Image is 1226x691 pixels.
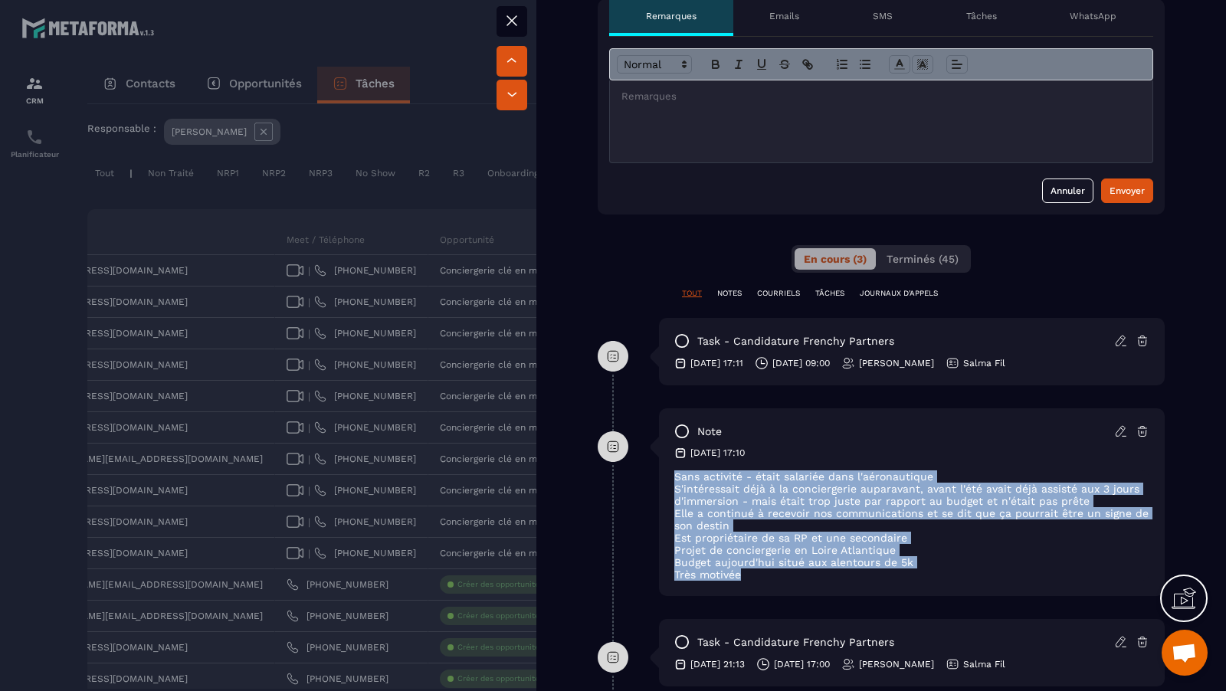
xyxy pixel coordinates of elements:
[646,10,697,22] p: Remarques
[772,357,830,369] p: [DATE] 09:00
[697,635,894,650] p: task - Candidature Frenchy Partners
[690,658,745,670] p: [DATE] 21:13
[815,288,844,299] p: TÂCHES
[697,424,722,439] p: note
[1042,178,1093,203] button: Annuler
[674,470,1149,483] p: Sans activité - était salariée dans l'aéronautique
[674,544,1149,556] p: Projet de conciergerie en Loire Atlantique
[860,288,938,299] p: JOURNAUX D'APPELS
[963,658,1005,670] p: Salma Fil
[682,288,702,299] p: TOUT
[674,556,1149,568] p: Budget aujourd'hui situé aux alentours de 5k
[873,10,893,22] p: SMS
[690,357,743,369] p: [DATE] 17:11
[887,253,959,265] span: Terminés (45)
[963,357,1005,369] p: Salma Fil
[859,357,934,369] p: [PERSON_NAME]
[674,507,1149,532] p: Elle a continué à recevoir nos communications et se dit que ça pourrait être un signe de son destin
[804,253,867,265] span: En cours (3)
[1101,178,1153,203] button: Envoyer
[769,10,799,22] p: Emails
[859,658,934,670] p: [PERSON_NAME]
[674,568,1149,581] p: Très motivée
[717,288,742,299] p: NOTES
[1162,630,1208,676] div: Ouvrir le chat
[1110,183,1145,198] div: Envoyer
[774,658,830,670] p: [DATE] 17:00
[1070,10,1116,22] p: WhatsApp
[757,288,800,299] p: COURRIELS
[795,248,876,270] button: En cours (3)
[877,248,968,270] button: Terminés (45)
[966,10,997,22] p: Tâches
[690,447,745,459] p: [DATE] 17:10
[697,334,894,349] p: task - Candidature Frenchy Partners
[674,483,1149,507] p: S'intéressait déjà à la conciergerie auparavant, avant l'été avait déjà assisté aux 3 jours d'imm...
[674,532,1149,544] p: Est propriétaire de sa RP et une secondaire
